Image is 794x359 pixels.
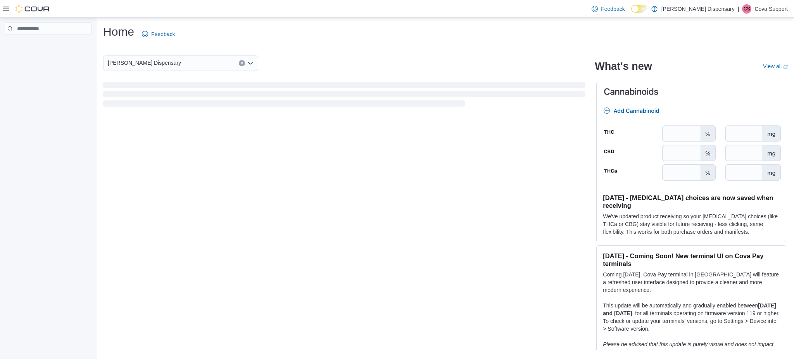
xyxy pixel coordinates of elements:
[744,4,750,14] span: CS
[738,4,739,14] p: |
[754,4,788,14] p: Cova Support
[763,63,788,69] a: View allExternal link
[603,252,780,268] h3: [DATE] - Coming Soon! New terminal UI on Cova Pay terminals
[247,60,254,66] button: Open list of options
[589,1,628,17] a: Feedback
[151,30,175,38] span: Feedback
[603,194,780,209] h3: [DATE] - [MEDICAL_DATA] choices are now saved when receiving
[603,341,773,355] em: Please be advised that this update is purely visual and does not impact payment functionality.
[103,24,134,40] h1: Home
[595,60,652,72] h2: What's new
[139,26,178,42] a: Feedback
[239,60,245,66] button: Clear input
[108,58,181,67] span: [PERSON_NAME] Dispensary
[16,5,50,13] img: Cova
[603,271,780,294] p: Coming [DATE], Cova Pay terminal in [GEOGRAPHIC_DATA] will feature a refreshed user interface des...
[603,212,780,236] p: We've updated product receiving so your [MEDICAL_DATA] choices (like THCa or CBG) stay visible fo...
[103,83,585,108] span: Loading
[742,4,751,14] div: Cova Support
[631,5,647,13] input: Dark Mode
[661,4,735,14] p: [PERSON_NAME] Dispensary
[5,36,91,55] nav: Complex example
[603,302,780,333] p: This update will be automatically and gradually enabled between , for all terminals operating on ...
[601,5,625,13] span: Feedback
[783,65,788,69] svg: External link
